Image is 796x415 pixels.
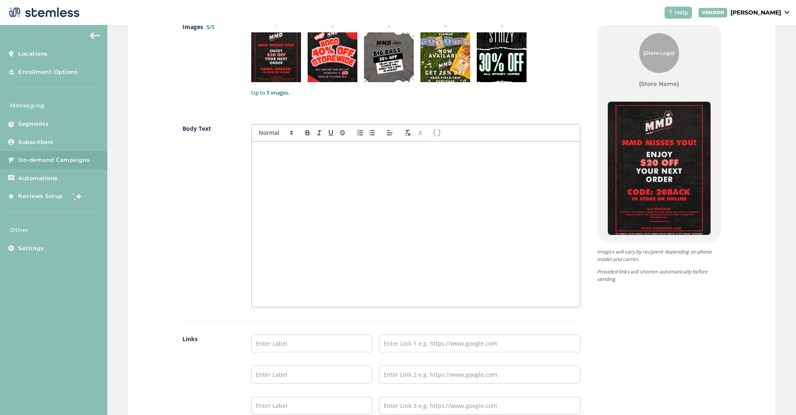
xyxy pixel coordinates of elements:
small: 1 [251,22,301,29]
img: icon_down-arrow-small-66adaf34.svg [784,11,789,14]
input: Enter Link 3 e.g. https://www.google.com [379,397,580,415]
input: Enter Label [251,366,372,383]
button: Item 3 [665,240,678,252]
p: Images will vary by recipient depending on phone model and carrier. [597,248,721,263]
button: Item 1 [641,240,653,252]
small: 5 [477,22,527,29]
span: Settings [18,244,44,253]
small: 4 [420,22,470,29]
img: logo-dark-0685b13c.svg [7,4,80,21]
label: 5/5 [206,23,214,31]
label: Body Text [182,124,235,308]
img: icon-arrow-back-accent-c549486e.svg [90,32,100,39]
small: 2 [308,22,357,29]
input: Enter Label [251,397,372,415]
label: Up to 5 images. [251,89,580,97]
label: {Store Name} [639,80,679,88]
button: Item 0 [628,240,641,252]
span: Segments [18,120,49,128]
div: VENDOR [699,8,727,17]
span: Automations [18,174,58,183]
img: Awn6yOpB16WGsjCSWYfyGqn9ukHEASA8eqtD2M97n78GMAyN0ZGgjcZGj3T75dNRj1fsoUb1ekHOIUQKG1frbAcK4tP+AO4vi... [308,32,357,82]
span: Subscribers [18,138,53,146]
button: Item 4 [678,240,690,252]
span: Enrollment Options [18,68,78,76]
img: icon-help-white-03924b79.svg [668,10,673,15]
iframe: Chat Widget [755,375,796,415]
img: yrCaAAAAABJRU5ErkJggg== [608,102,711,235]
p: Provided links will shorten automatically before sending. [597,268,721,283]
img: 9k= [420,32,470,82]
span: Help [675,8,689,17]
img: yrCaAAAAABJRU5ErkJggg== [251,32,301,82]
input: Enter Link 2 e.g. https://www.google.com [379,366,580,383]
input: Enter Link 1 e.g. https://www.google.com [379,334,580,352]
p: [PERSON_NAME] [730,8,781,17]
img: co+C8AdB0ak6m4+QAAAABJRU5ErkJggg== [364,32,414,82]
span: Reviews Setup [18,192,63,200]
span: On-demand Campaigns [18,156,90,164]
img: glitter-stars-b7820f95.gif [69,188,86,205]
label: Images [182,22,235,97]
input: Enter Label [251,334,372,352]
span: {Store Logo} [643,49,675,57]
button: Item 2 [653,240,665,252]
img: 9k= [477,32,527,82]
span: Locations [18,50,48,58]
small: 3 [364,22,414,29]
